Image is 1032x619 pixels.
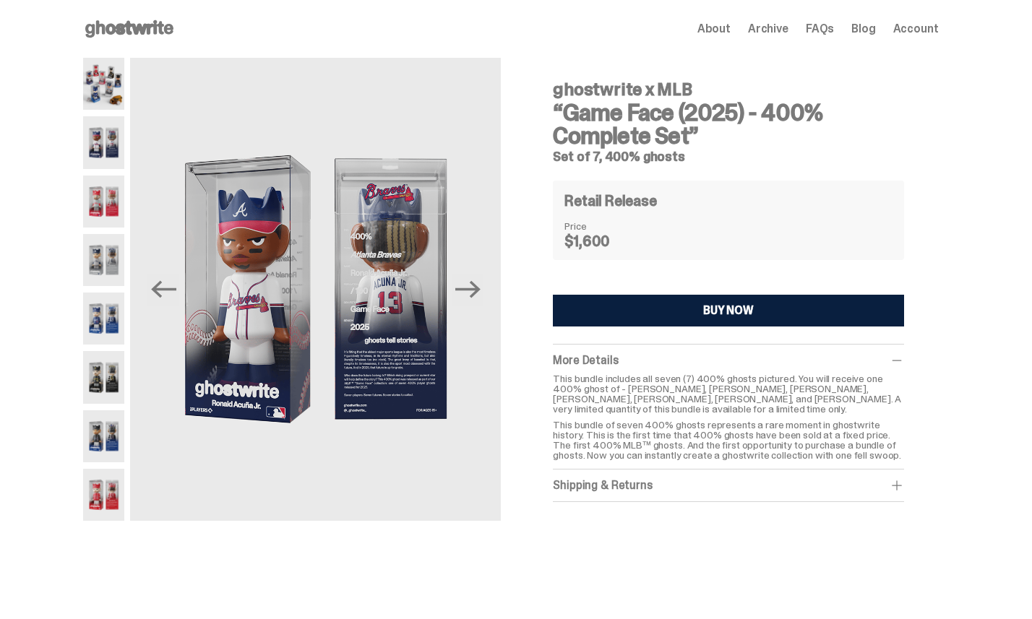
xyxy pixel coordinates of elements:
[452,274,483,306] button: Next
[564,221,637,231] dt: Price
[851,23,875,35] a: Blog
[553,478,903,493] div: Shipping & Returns
[553,81,903,98] h4: ghostwrite x MLB
[893,23,939,35] a: Account
[697,23,731,35] a: About
[83,293,125,345] img: 05-ghostwrite-mlb-game-face-complete-set-shohei-ohtani.png
[553,352,618,368] span: More Details
[83,116,125,168] img: 02-ghostwrite-mlb-game-face-complete-set-ronald-acuna-jr.png
[83,234,125,286] img: 04-ghostwrite-mlb-game-face-complete-set-aaron-judge.png
[553,295,903,326] button: BUY NOW
[553,101,903,147] h3: “Game Face (2025) - 400% Complete Set”
[703,305,754,316] div: BUY NOW
[553,373,903,414] p: This bundle includes all seven (7) 400% ghosts pictured. You will receive one 400% ghost of - [PE...
[748,23,788,35] a: Archive
[83,410,125,462] img: 07-ghostwrite-mlb-game-face-complete-set-juan-soto.png
[553,150,903,163] h5: Set of 7, 400% ghosts
[564,194,656,208] h4: Retail Release
[83,351,125,403] img: 06-ghostwrite-mlb-game-face-complete-set-paul-skenes.png
[806,23,834,35] a: FAQs
[83,58,125,110] img: 01-ghostwrite-mlb-game-face-complete-set.png
[564,234,637,248] dd: $1,600
[553,420,903,460] p: This bundle of seven 400% ghosts represents a rare moment in ghostwrite history. This is the firs...
[83,176,125,228] img: 03-ghostwrite-mlb-game-face-complete-set-bryce-harper.png
[147,274,179,306] button: Previous
[83,469,125,521] img: 08-ghostwrite-mlb-game-face-complete-set-mike-trout.png
[130,58,501,521] img: 02-ghostwrite-mlb-game-face-complete-set-ronald-acuna-jr.png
